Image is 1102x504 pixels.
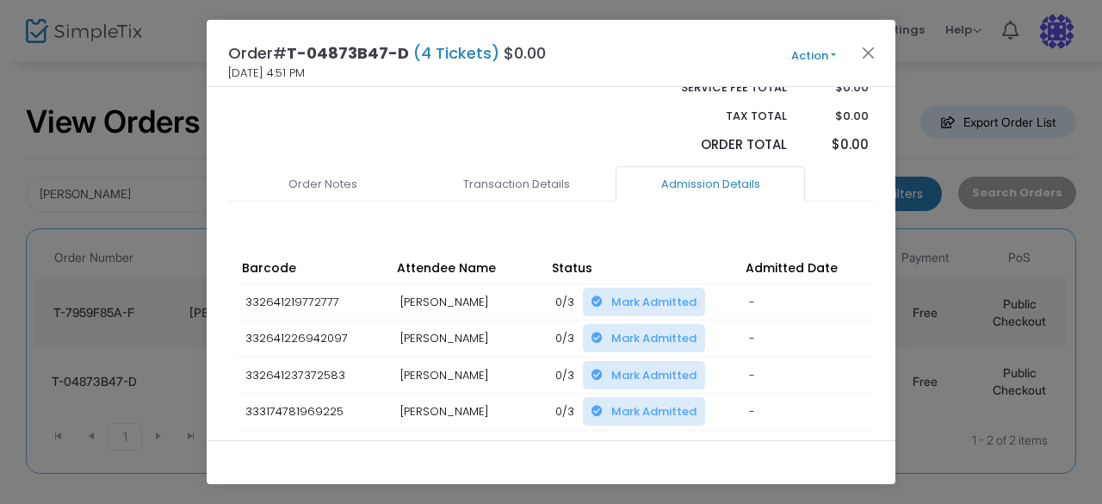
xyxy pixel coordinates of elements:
p: $0.00 [803,79,868,96]
td: 332641226942097 [237,320,392,358]
td: [PERSON_NAME] [392,394,547,431]
a: Transaction Details [422,166,611,202]
td: - [740,320,895,358]
p: Tax Total [641,108,787,125]
span: Mark Admitted [611,367,696,383]
th: Barcode [237,236,392,284]
a: Order Notes [228,166,418,202]
span: 0/3 [555,330,574,346]
button: Close [857,41,880,64]
td: 333174781969225 [237,394,392,431]
span: 0/3 [555,403,574,420]
th: Attendee Name [392,236,547,284]
a: Admission Details [616,166,805,202]
button: Action [762,47,865,65]
td: [PERSON_NAME] [392,283,547,320]
p: $0.00 [803,135,868,155]
span: T-04873B47-D [287,42,409,64]
td: - [740,283,895,320]
span: Mark Admitted [611,403,696,420]
span: 0/3 [555,367,574,383]
td: 332641237372583 [237,357,392,394]
span: Mark Admitted [611,294,696,310]
td: - [740,394,895,431]
td: 332641219772777 [237,283,392,320]
span: 0/3 [555,294,574,310]
p: Service Fee Total [641,79,787,96]
td: [PERSON_NAME] [392,320,547,358]
span: (4 Tickets) [409,42,504,64]
td: [PERSON_NAME] [392,357,547,394]
span: Mark Admitted [611,330,696,346]
td: - [740,357,895,394]
th: Admitted Date [740,236,895,284]
h4: Order# $0.00 [228,41,546,65]
th: Status [547,236,740,284]
span: [DATE] 4:51 PM [228,65,305,82]
p: $0.00 [803,108,868,125]
p: Order Total [641,135,787,155]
